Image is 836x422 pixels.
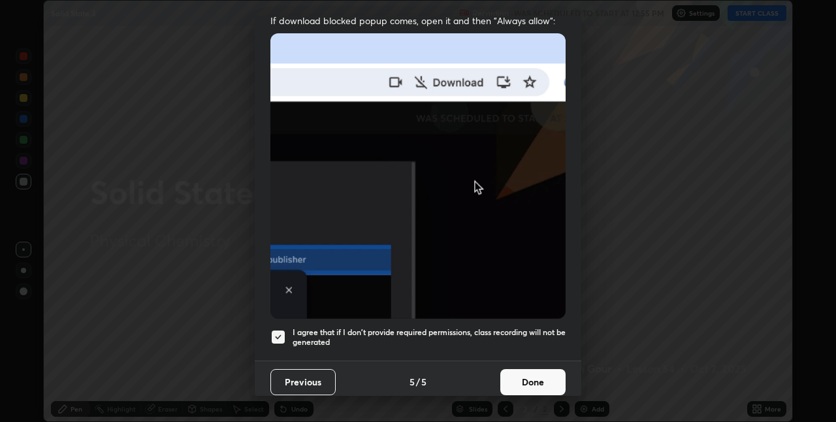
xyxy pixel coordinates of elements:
img: downloads-permission-blocked.gif [270,33,566,319]
h4: / [416,375,420,389]
h4: 5 [410,375,415,389]
button: Previous [270,369,336,395]
h4: 5 [421,375,426,389]
button: Done [500,369,566,395]
span: If download blocked popup comes, open it and then "Always allow": [270,14,566,27]
h5: I agree that if I don't provide required permissions, class recording will not be generated [293,327,566,348]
